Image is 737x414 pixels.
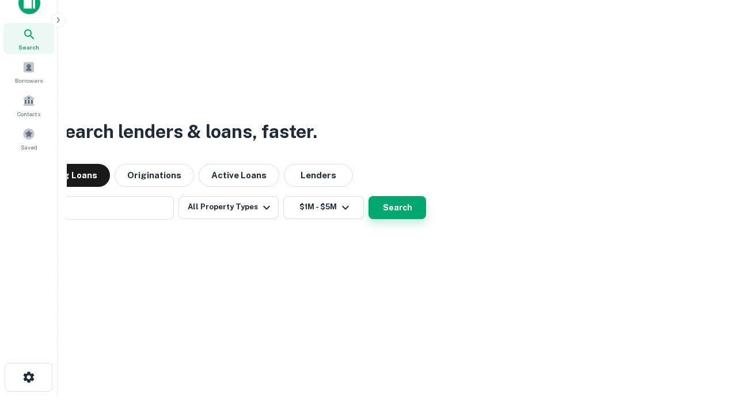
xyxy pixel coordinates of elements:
[368,196,426,219] button: Search
[3,23,54,54] a: Search
[284,164,353,187] button: Lenders
[115,164,194,187] button: Originations
[283,196,364,219] button: $1M - $5M
[178,196,279,219] button: All Property Types
[3,90,54,121] a: Contacts
[679,322,737,377] iframe: Chat Widget
[21,143,37,152] span: Saved
[18,43,39,52] span: Search
[17,109,40,118] span: Contacts
[3,56,54,87] a: Borrowers
[52,118,317,145] h3: Search lenders & loans, faster.
[199,164,279,187] button: Active Loans
[15,76,43,85] span: Borrowers
[3,123,54,154] a: Saved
